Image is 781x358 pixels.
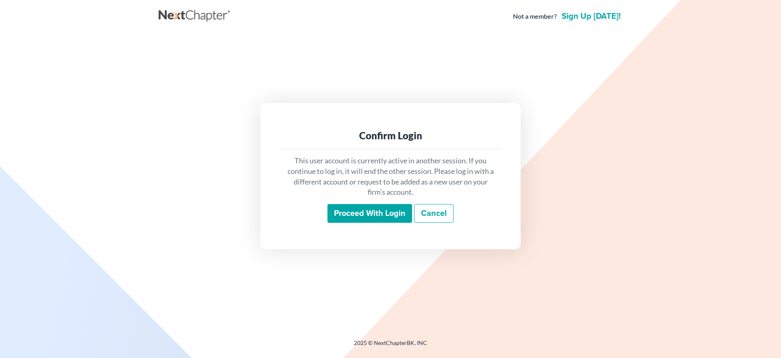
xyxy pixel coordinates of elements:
a: Cancel [414,204,454,223]
div: Confirm Login [286,129,495,142]
input: Proceed with login [327,204,412,223]
div: 2025 © NextChapterBK, INC [159,339,622,354]
strong: Not a member? [513,12,557,21]
p: This user account is currently active in another session. If you continue to log in, it will end ... [286,156,495,198]
a: Sign up [DATE]! [560,12,622,20]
